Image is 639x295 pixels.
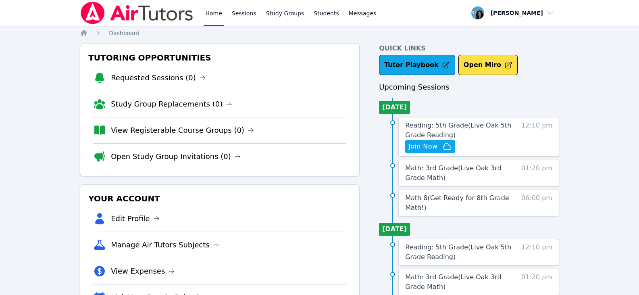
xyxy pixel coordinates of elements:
[349,9,377,17] span: Messages
[87,50,353,65] h3: Tutoring Opportunities
[111,213,160,224] a: Edit Profile
[111,266,175,277] a: View Expenses
[405,121,511,139] span: Reading: 5th Grade ( Live Oak 5th Grade Reading )
[405,164,501,182] span: Math: 3rd Grade ( Live Oak 3rd Grade Math )
[458,55,518,75] button: Open Miro
[379,82,559,93] h3: Upcoming Sessions
[521,243,552,262] span: 12:10 pm
[521,121,552,153] span: 12:10 pm
[408,142,437,151] span: Join Now
[379,55,455,75] a: Tutor Playbook
[405,193,516,213] a: Math 8(Get Ready for 8th Grade Math!)
[109,30,139,36] span: Dashboard
[405,163,516,183] a: Math: 3rd Grade(Live Oak 3rd Grade Math)
[405,243,516,262] a: Reading: 5th Grade(Live Oak 5th Grade Reading)
[379,101,410,114] li: [DATE]
[111,151,241,162] a: Open Study Group Invitations (0)
[405,194,509,211] span: Math 8 ( Get Ready for 8th Grade Math! )
[80,29,559,37] nav: Breadcrumb
[405,273,501,291] span: Math: 3rd Grade ( Live Oak 3rd Grade Math )
[405,140,455,153] button: Join Now
[521,193,552,213] span: 06:00 pm
[87,191,353,206] h3: Your Account
[521,163,552,183] span: 01:20 pm
[111,98,232,110] a: Study Group Replacements (0)
[111,125,254,136] a: View Registerable Course Groups (0)
[405,272,516,292] a: Math: 3rd Grade(Live Oak 3rd Grade Math)
[109,29,139,37] a: Dashboard
[521,272,552,292] span: 01:20 pm
[80,2,194,24] img: Air Tutors
[405,121,516,140] a: Reading: 5th Grade(Live Oak 5th Grade Reading)
[111,72,206,84] a: Requested Sessions (0)
[111,239,219,251] a: Manage Air Tutors Subjects
[379,223,410,236] li: [DATE]
[379,44,559,53] h4: Quick Links
[405,243,511,261] span: Reading: 5th Grade ( Live Oak 5th Grade Reading )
